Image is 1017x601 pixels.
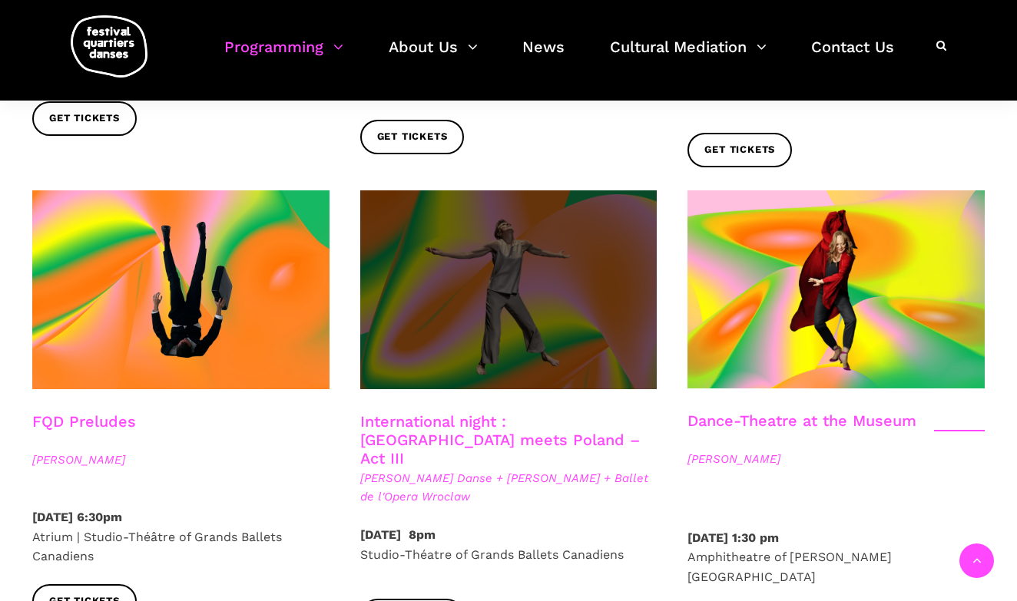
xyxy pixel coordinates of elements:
[377,129,448,145] span: Get tickets
[224,34,343,79] a: Programming
[687,528,985,587] p: Amphitheatre of [PERSON_NAME][GEOGRAPHIC_DATA]
[687,133,792,167] a: Get tickets
[49,111,120,127] span: Get tickets
[71,15,147,78] img: logo-fqd-med
[610,34,767,79] a: Cultural Mediation
[811,34,894,79] a: Contact Us
[687,530,779,545] strong: [DATE] 1:30 pm
[687,450,985,468] span: [PERSON_NAME]
[360,527,436,542] strong: [DATE] 8pm
[32,101,137,136] a: Get tickets
[389,34,478,79] a: About Us
[360,525,658,564] p: Studio-Théatre of Grands Ballets Canadiens
[32,510,122,524] strong: [DATE] 6:30pm
[32,412,136,431] a: FQD Preludes
[32,507,330,566] p: Atrium | Studio-Théâtre of Grands Ballets Canadiens
[687,411,916,430] a: Dance-Theatre at the Museum
[522,34,565,79] a: News
[360,469,658,506] span: [PERSON_NAME] Danse + [PERSON_NAME] + Ballet de l'Opera Wroclaw
[32,451,330,469] span: [PERSON_NAME]
[360,120,465,154] a: Get tickets
[704,142,775,158] span: Get tickets
[360,412,640,467] a: International night : [GEOGRAPHIC_DATA] meets Poland – Act III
